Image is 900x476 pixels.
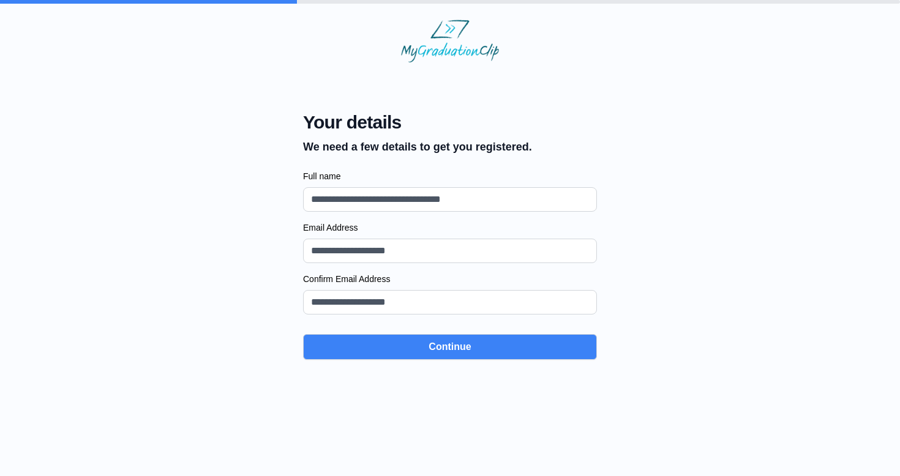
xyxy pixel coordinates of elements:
[303,221,597,234] label: Email Address
[303,138,532,155] p: We need a few details to get you registered.
[303,170,597,182] label: Full name
[401,20,499,62] img: MyGraduationClip
[303,273,597,285] label: Confirm Email Address
[303,111,532,133] span: Your details
[303,334,597,360] button: Continue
